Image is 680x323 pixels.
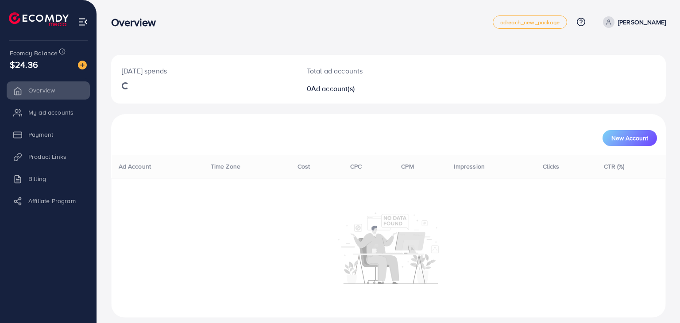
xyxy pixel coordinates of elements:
[122,65,286,76] p: [DATE] spends
[10,49,58,58] span: Ecomdy Balance
[618,17,666,27] p: [PERSON_NAME]
[307,65,424,76] p: Total ad accounts
[311,84,355,93] span: Ad account(s)
[111,16,163,29] h3: Overview
[603,130,657,146] button: New Account
[9,12,69,26] img: logo
[10,58,38,71] span: $24.36
[500,19,560,25] span: adreach_new_package
[493,15,567,29] a: adreach_new_package
[611,135,648,141] span: New Account
[78,17,88,27] img: menu
[78,61,87,69] img: image
[307,85,424,93] h2: 0
[599,16,666,28] a: [PERSON_NAME]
